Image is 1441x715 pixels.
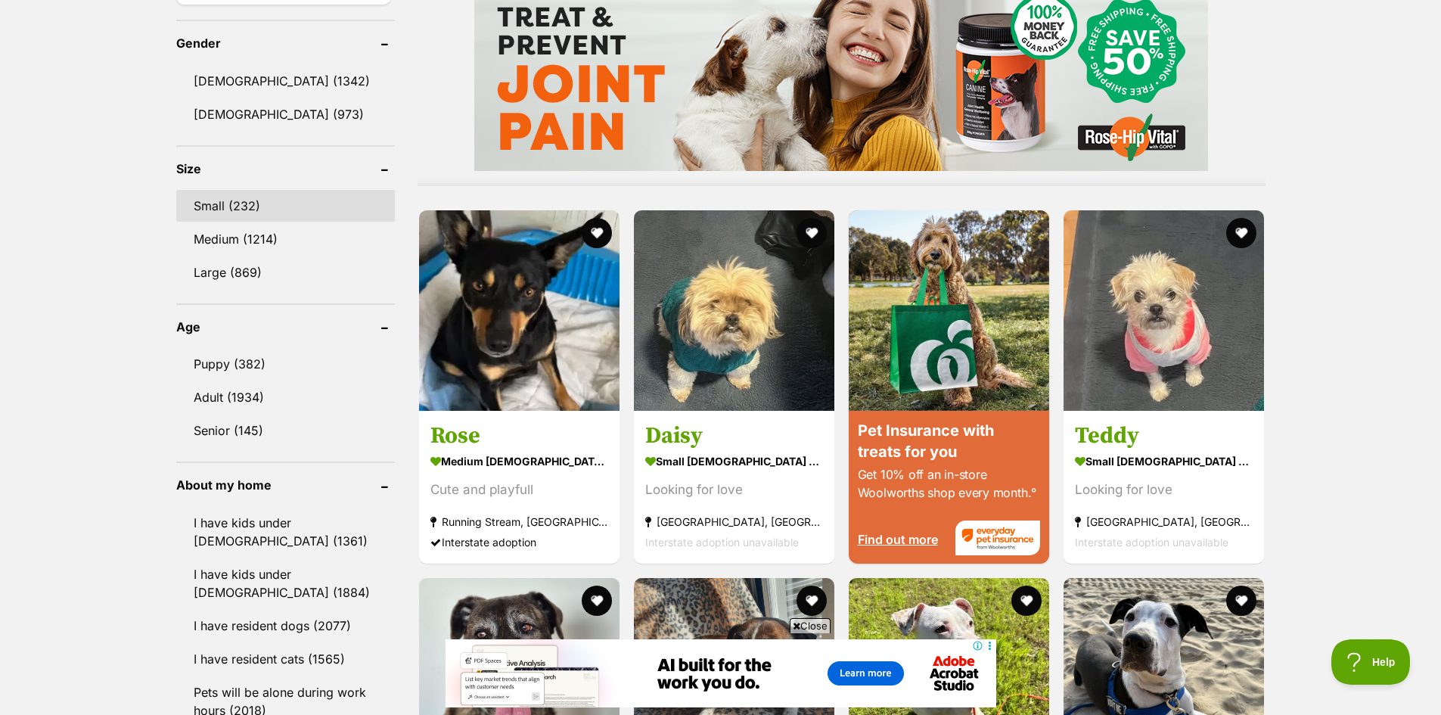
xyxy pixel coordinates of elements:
[430,421,608,450] h3: Rose
[797,586,827,616] button: favourite
[176,415,395,446] a: Senior (145)
[1226,218,1256,248] button: favourite
[1075,421,1253,450] h3: Teddy
[419,410,620,564] a: Rose medium [DEMOGRAPHIC_DATA] Dog Cute and playfull Running Stream, [GEOGRAPHIC_DATA] Interstate...
[634,210,834,411] img: Daisy - Shih Tzu x Poodle Miniature Dog
[176,610,395,642] a: I have resident dogs (2077)
[430,532,608,552] div: Interstate adoption
[790,618,831,633] span: Close
[176,558,395,608] a: I have kids under [DEMOGRAPHIC_DATA] (1884)
[446,639,996,707] iframe: Advertisement
[582,218,612,248] button: favourite
[176,256,395,288] a: Large (869)
[430,480,608,500] div: Cute and playfull
[797,218,827,248] button: favourite
[645,421,823,450] h3: Daisy
[645,450,823,472] strong: small [DEMOGRAPHIC_DATA] Dog
[430,511,608,532] strong: Running Stream, [GEOGRAPHIC_DATA]
[176,507,395,557] a: I have kids under [DEMOGRAPHIC_DATA] (1361)
[1075,450,1253,472] strong: small [DEMOGRAPHIC_DATA] Dog
[176,223,395,255] a: Medium (1214)
[634,410,834,564] a: Daisy small [DEMOGRAPHIC_DATA] Dog Looking for love [GEOGRAPHIC_DATA], [GEOGRAPHIC_DATA] Intersta...
[582,586,612,616] button: favourite
[176,478,395,492] header: About my home
[1075,480,1253,500] div: Looking for love
[645,511,823,532] strong: [GEOGRAPHIC_DATA], [GEOGRAPHIC_DATA]
[645,480,823,500] div: Looking for love
[430,450,608,472] strong: medium [DEMOGRAPHIC_DATA] Dog
[176,643,395,675] a: I have resident cats (1565)
[1075,536,1228,549] span: Interstate adoption unavailable
[1011,586,1042,616] button: favourite
[419,210,620,411] img: Rose - Australian Kelpie Dog
[1075,511,1253,532] strong: [GEOGRAPHIC_DATA], [GEOGRAPHIC_DATA]
[176,36,395,50] header: Gender
[176,320,395,334] header: Age
[1064,210,1264,411] img: Teddy - Shih Tzu x Poodle Miniature Dog
[645,536,799,549] span: Interstate adoption unavailable
[176,162,395,176] header: Size
[1331,639,1411,685] iframe: Help Scout Beacon - Open
[1226,586,1256,616] button: favourite
[1064,410,1264,564] a: Teddy small [DEMOGRAPHIC_DATA] Dog Looking for love [GEOGRAPHIC_DATA], [GEOGRAPHIC_DATA] Intersta...
[176,381,395,413] a: Adult (1934)
[176,190,395,222] a: Small (232)
[176,98,395,130] a: [DEMOGRAPHIC_DATA] (973)
[176,65,395,97] a: [DEMOGRAPHIC_DATA] (1342)
[176,348,395,380] a: Puppy (382)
